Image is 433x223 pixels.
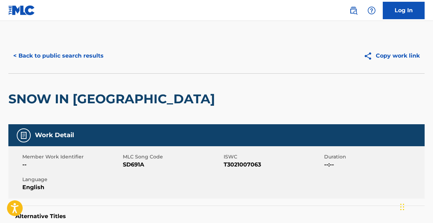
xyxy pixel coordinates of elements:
[8,91,218,107] h2: SNOW IN [GEOGRAPHIC_DATA]
[22,161,121,169] span: --
[367,6,376,15] img: help
[324,153,423,161] span: Duration
[123,153,222,161] span: MLC Song Code
[15,213,418,220] h5: Alternative Titles
[123,161,222,169] span: SD691A
[365,3,379,17] div: Help
[22,153,121,161] span: Member Work Identifier
[346,3,360,17] a: Public Search
[349,6,358,15] img: search
[400,196,404,217] div: Drag
[364,52,376,60] img: Copy work link
[22,183,121,192] span: English
[35,131,74,139] h5: Work Detail
[8,47,109,65] button: < Back to public search results
[224,161,322,169] span: T3021007063
[20,131,28,140] img: Work Detail
[224,153,322,161] span: ISWC
[359,47,425,65] button: Copy work link
[398,189,433,223] iframe: Chat Widget
[324,161,423,169] span: --:--
[383,2,425,19] a: Log In
[22,176,121,183] span: Language
[8,5,35,15] img: MLC Logo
